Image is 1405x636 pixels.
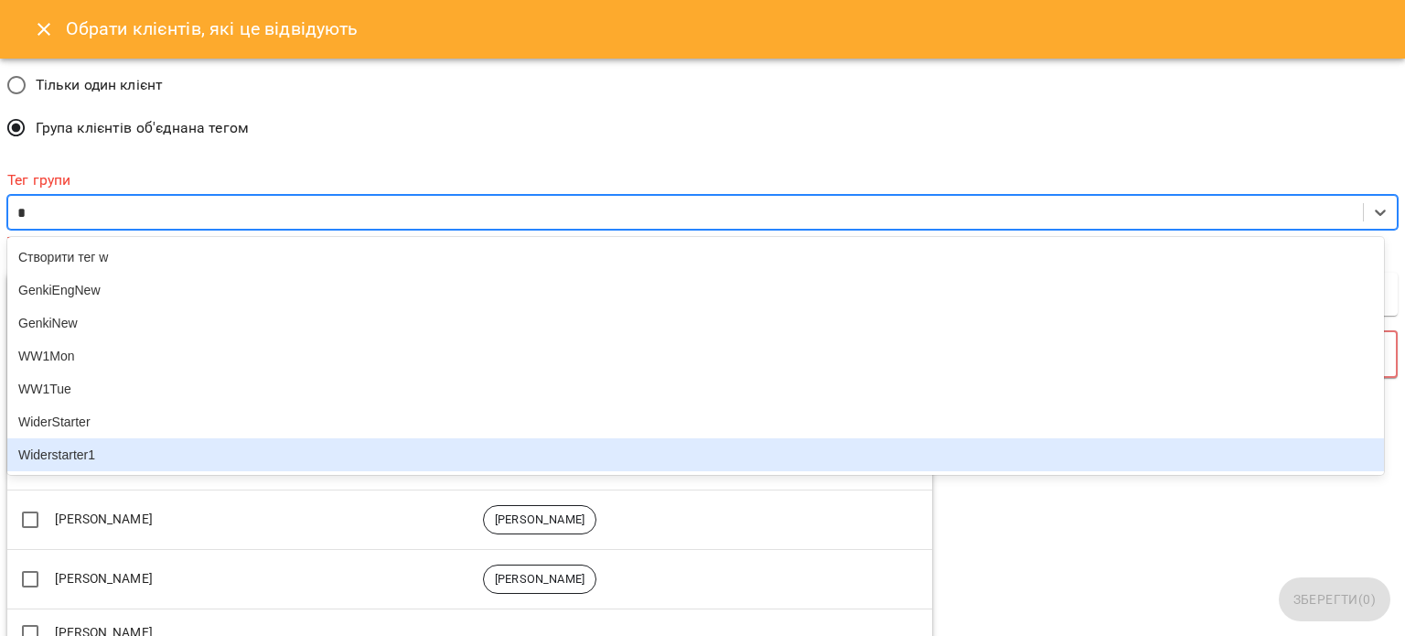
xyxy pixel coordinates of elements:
div: WiderStarter [7,405,1384,438]
div: GenkiNew [7,307,1384,340]
span: [PERSON_NAME] [484,571,595,587]
td: [PERSON_NAME] [51,490,479,550]
div: Створити тег w [7,241,1384,274]
div: WW1Tue [7,372,1384,405]
span: Група клієнтів об'єднана тегом [36,117,249,139]
h6: Обрати клієнтів, які це відвідують [66,15,359,43]
span: Тільки один клієнт [36,74,164,96]
div: WW1Mon [7,340,1384,372]
button: Close [22,7,66,51]
td: [PERSON_NAME] [51,550,479,609]
label: Тег групи [7,173,1398,188]
b: Тег групи не задано! [7,234,118,247]
div: GenkiEngNew [7,274,1384,307]
span: [PERSON_NAME] [484,512,595,528]
div: Widerstarter1 [7,438,1384,471]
